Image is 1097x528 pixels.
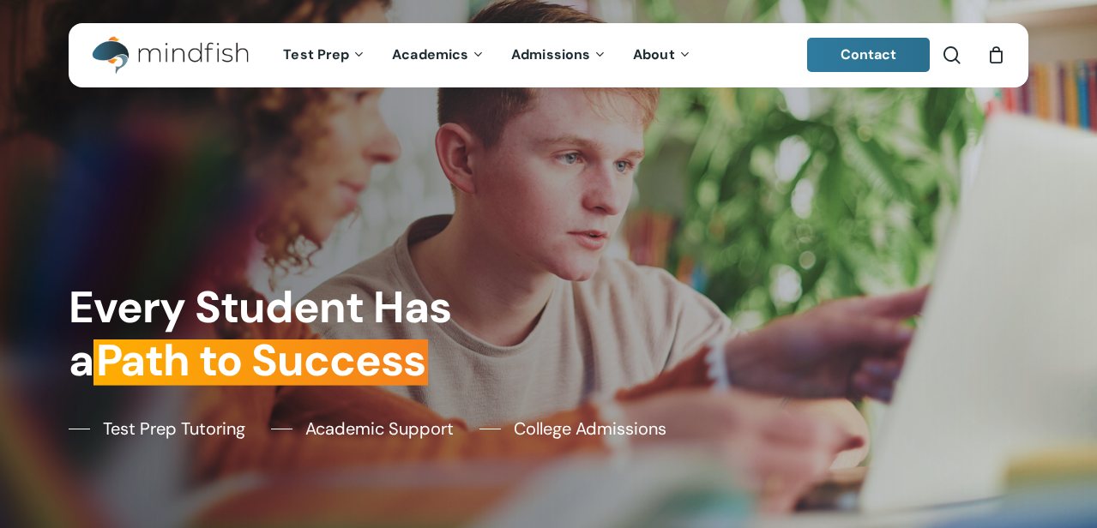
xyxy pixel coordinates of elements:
[93,332,428,389] em: Path to Success
[633,45,675,63] span: About
[270,48,379,63] a: Test Prep
[841,45,897,63] span: Contact
[498,48,620,63] a: Admissions
[620,48,705,63] a: About
[103,416,245,441] span: Test Prep Tutoring
[69,23,1028,87] header: Main Menu
[379,48,498,63] a: Academics
[479,416,666,441] a: College Admissions
[283,45,349,63] span: Test Prep
[392,45,468,63] span: Academics
[69,281,539,387] h1: Every Student Has a
[271,416,454,441] a: Academic Support
[511,45,590,63] span: Admissions
[305,416,454,441] span: Academic Support
[270,23,704,87] nav: Main Menu
[514,416,666,441] span: College Admissions
[807,38,931,72] a: Contact
[69,416,245,441] a: Test Prep Tutoring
